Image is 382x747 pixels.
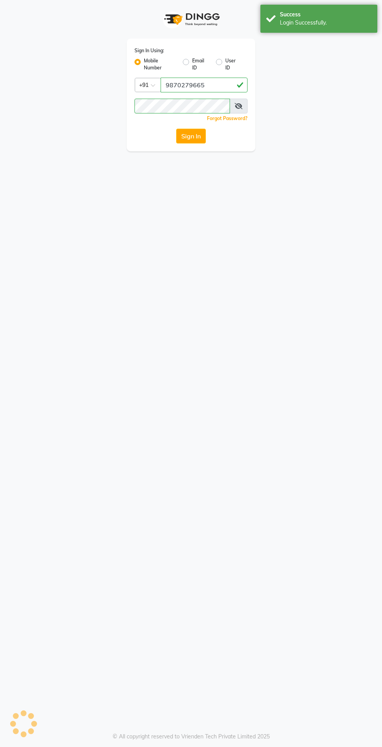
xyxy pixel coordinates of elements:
[134,99,230,113] input: Username
[144,57,177,71] label: Mobile Number
[207,115,248,121] a: Forgot Password?
[280,11,371,19] div: Success
[176,129,206,143] button: Sign In
[134,47,164,54] label: Sign In Using:
[161,78,248,92] input: Username
[225,57,241,71] label: User ID
[192,57,210,71] label: Email ID
[280,19,371,27] div: Login Successfully.
[160,8,222,31] img: logo1.svg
